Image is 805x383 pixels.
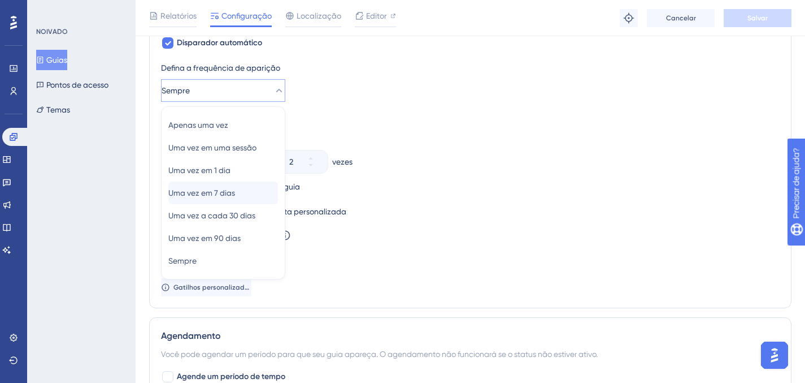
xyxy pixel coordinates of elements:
[161,63,280,72] font: Defina a frequência de aparição
[161,350,598,359] font: Você pode agendar um período para que seu guia apareça. O agendamento não funcionará se o status ...
[297,11,341,20] font: Localização
[168,136,278,159] button: Uma vez em uma sessão
[36,75,108,95] button: Pontos de acesso
[332,157,353,166] font: vezes
[161,79,285,102] button: Sempre
[647,9,715,27] button: Cancelar
[46,80,108,89] font: Pontos de acesso
[724,9,791,27] button: Salvar
[36,50,67,70] button: Guias
[168,211,255,220] font: Uma vez a cada 30 dias
[27,5,97,14] font: Precisar de ajuda?
[162,86,190,95] font: Sempre
[168,121,228,130] font: Apenas uma vez
[168,143,256,152] font: Uma vez em uma sessão
[168,234,241,243] font: Uma vez em 90 dias
[168,188,235,197] font: Uma vez em 7 dias
[177,38,262,48] font: Disparador automático
[747,14,768,22] font: Salvar
[177,372,285,381] font: Agende um período de tempo
[168,204,278,227] button: Uma vez a cada 30 dias
[168,182,278,204] button: Uma vez em 7 dias
[36,28,68,36] font: NOIVADO
[221,11,272,20] font: Configuração
[46,105,70,114] font: Temas
[173,283,252,291] font: Gatilhos personalizados
[36,100,70,120] button: Temas
[168,249,278,272] button: Sempre
[168,159,278,182] button: Uma vez em 1 dia
[161,278,251,296] button: Gatilhos personalizados
[168,256,197,265] font: Sempre
[168,227,278,249] button: Uma vez em 90 dias
[666,14,696,22] font: Cancelar
[366,11,387,20] font: Editor
[160,11,197,20] font: Relatórios
[46,55,67,64] font: Guias
[161,330,221,341] font: Agendamento
[168,114,278,136] button: Apenas uma vez
[758,338,791,372] iframe: Iniciador do Assistente de IA do UserGuiding
[168,166,230,175] font: Uma vez em 1 dia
